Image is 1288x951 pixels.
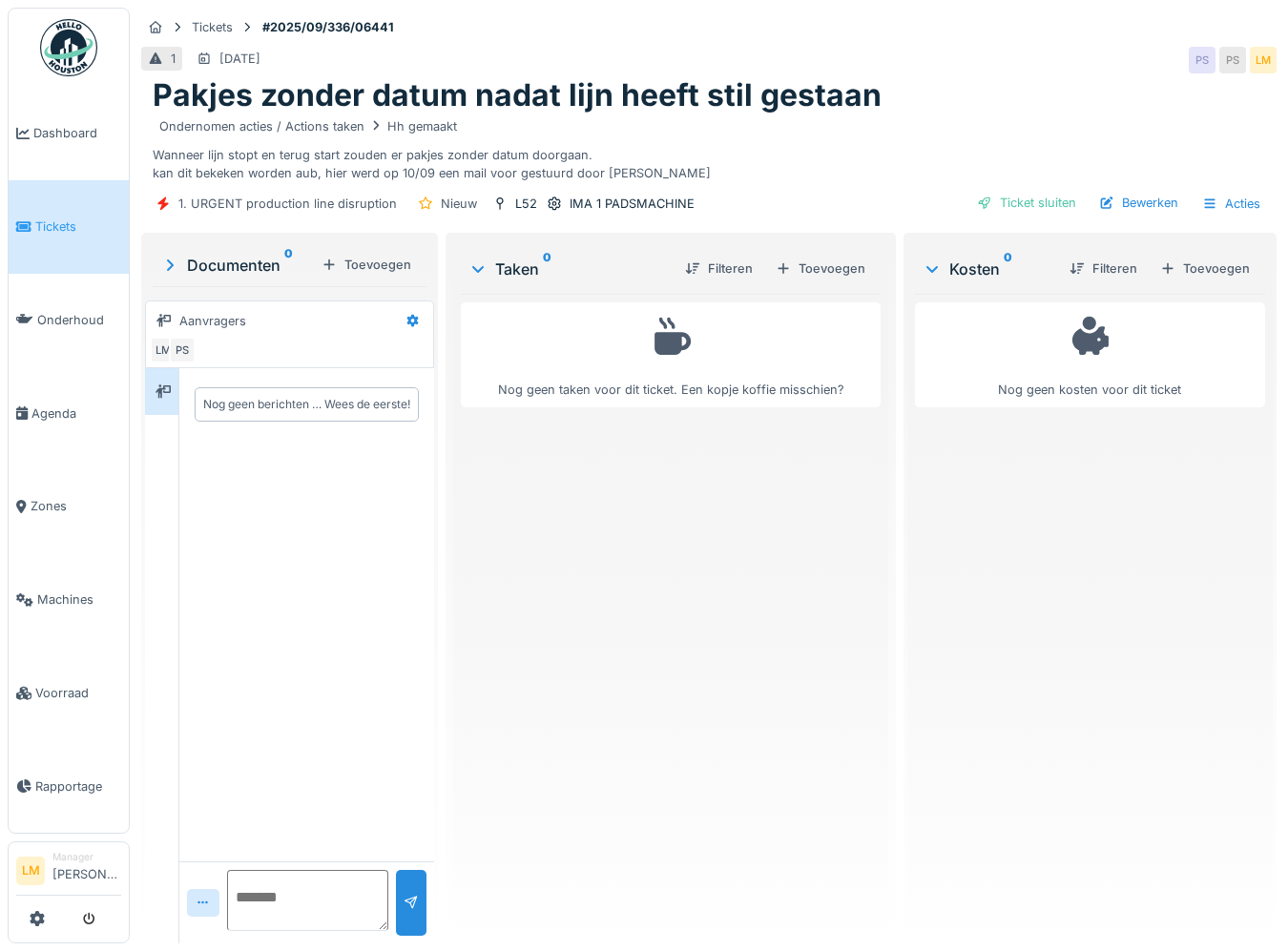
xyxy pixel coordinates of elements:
[153,77,882,114] h1: Pakjes zonder datum nadat lijn heeft stil gestaan
[178,195,397,213] div: 1. URGENT production line disruption
[1189,47,1215,73] div: PS
[1062,256,1145,281] div: Filteren
[9,739,129,833] a: Rapportage
[473,311,867,400] div: Nog geen taken voor dit ticket. Een kopje koffie misschien?
[171,50,176,68] div: 1
[314,252,419,278] div: Toevoegen
[677,256,760,281] div: Filteren
[31,404,121,423] span: Agenda
[179,312,246,330] div: Aanvragers
[1153,256,1257,281] div: Toevoegen
[203,396,410,413] div: Nog geen berichten … Wees de eerste!
[52,850,121,891] li: [PERSON_NAME]
[441,195,477,213] div: Nieuw
[37,311,121,329] span: Onderhoud
[35,777,121,796] span: Rapportage
[169,337,196,363] div: PS
[40,19,97,76] img: Badge_color-CXgf-gQk.svg
[16,857,45,885] li: LM
[1250,47,1277,73] div: LM
[9,366,129,460] a: Agenda
[52,850,121,864] div: Manager
[1194,190,1269,217] div: Acties
[543,258,551,280] sup: 0
[515,195,537,213] div: L52
[35,217,121,236] span: Tickets
[9,87,129,180] a: Dashboard
[9,274,129,367] a: Onderhoud
[9,180,129,274] a: Tickets
[284,254,293,277] sup: 0
[969,190,1084,216] div: Ticket sluiten
[37,590,121,609] span: Machines
[153,114,1265,183] div: Wanneer lijn stopt en terug start zouden er pakjes zonder datum doorgaan. kan dit bekeken worden ...
[923,258,1054,280] div: Kosten
[16,850,121,896] a: LM Manager[PERSON_NAME]
[35,684,121,702] span: Voorraad
[1091,190,1186,216] div: Bewerken
[33,124,121,142] span: Dashboard
[219,50,260,68] div: [DATE]
[9,647,129,740] a: Voorraad
[159,117,457,135] div: Ondernomen acties / Actions taken Hh gemaakt
[1004,258,1012,280] sup: 0
[468,258,669,280] div: Taken
[31,497,121,515] span: Zones
[927,311,1253,400] div: Nog geen kosten voor dit ticket
[1219,47,1246,73] div: PS
[570,195,695,213] div: IMA 1 PADSMACHINE
[768,256,873,281] div: Toevoegen
[255,18,402,36] strong: #2025/09/336/06441
[150,337,177,363] div: LM
[9,460,129,553] a: Zones
[192,18,233,36] div: Tickets
[9,553,129,647] a: Machines
[160,254,314,277] div: Documenten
